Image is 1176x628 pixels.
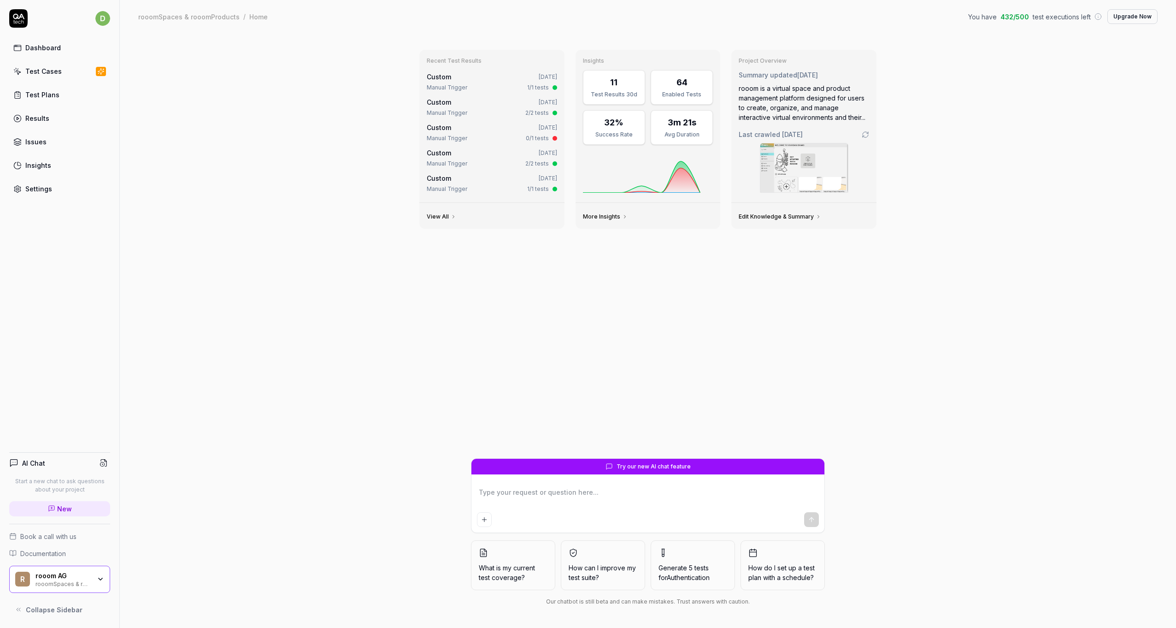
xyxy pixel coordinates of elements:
[9,566,110,593] button: rrooom AGrooomSpaces & rooomProducts
[539,99,557,106] time: [DATE]
[471,598,825,606] div: Our chatbot is still beta and can make mistakes. Trust answers with caution.
[57,504,72,514] span: New
[35,580,91,587] div: rooomSpaces & rooomProducts
[9,109,110,127] a: Results
[527,83,549,92] div: 1/1 tests
[9,532,110,541] a: Book a call with us
[9,86,110,104] a: Test Plans
[427,98,451,106] span: Custom
[138,12,240,21] div: rooomSpaces & rooomProducts
[427,174,451,182] span: Custom
[9,477,110,494] p: Start a new chat to ask questions about your project
[25,66,62,76] div: Test Cases
[243,12,246,21] div: /
[668,116,696,129] div: 3m 21s
[9,600,110,619] button: Collapse Sidebar
[25,137,47,147] div: Issues
[9,62,110,80] a: Test Cases
[739,130,803,139] span: Last crawled
[477,512,492,527] button: Add attachment
[22,458,45,468] h4: AI Chat
[604,116,623,129] div: 32%
[427,109,467,117] div: Manual Trigger
[479,563,547,582] span: What is my current test coverage?
[427,73,451,81] span: Custom
[427,160,467,168] div: Manual Trigger
[539,124,557,131] time: [DATE]
[539,149,557,156] time: [DATE]
[471,540,555,590] button: What is my current test coverage?
[25,184,52,194] div: Settings
[968,12,997,22] span: You have
[427,149,451,157] span: Custom
[1033,12,1091,22] span: test executions left
[617,462,691,471] span: Try our new AI chat feature
[427,57,557,65] h3: Recent Test Results
[9,156,110,174] a: Insights
[25,43,61,53] div: Dashboard
[569,563,637,582] span: How can I improve my test suite?
[797,71,818,79] time: [DATE]
[1107,9,1158,24] button: Upgrade Now
[425,172,559,195] a: Custom[DATE]Manual Trigger1/1 tests
[249,12,268,21] div: Home
[676,76,688,89] div: 64
[782,130,803,138] time: [DATE]
[9,133,110,151] a: Issues
[539,175,557,182] time: [DATE]
[25,90,59,100] div: Test Plans
[95,9,110,28] button: d
[583,57,713,65] h3: Insights
[15,572,30,587] span: r
[427,124,451,131] span: Custom
[425,95,559,119] a: Custom[DATE]Manual Trigger2/2 tests
[9,501,110,516] a: New
[739,71,797,79] span: Summary updated
[9,39,110,57] a: Dashboard
[427,213,456,220] a: View All
[26,605,82,615] span: Collapse Sidebar
[748,563,817,582] span: How do I set up a test plan with a schedule?
[739,213,821,220] a: Edit Knowledge & Summary
[862,131,869,138] a: Go to crawling settings
[589,90,639,99] div: Test Results 30d
[425,146,559,170] a: Custom[DATE]Manual Trigger2/2 tests
[1000,12,1029,22] span: 432 / 500
[657,90,707,99] div: Enabled Tests
[526,134,549,142] div: 0/1 tests
[20,532,76,541] span: Book a call with us
[25,113,49,123] div: Results
[25,160,51,170] div: Insights
[9,180,110,198] a: Settings
[525,160,549,168] div: 2/2 tests
[539,73,557,80] time: [DATE]
[425,121,559,144] a: Custom[DATE]Manual Trigger0/1 tests
[427,134,467,142] div: Manual Trigger
[425,70,559,94] a: Custom[DATE]Manual Trigger1/1 tests
[589,130,639,139] div: Success Rate
[561,540,645,590] button: How can I improve my test suite?
[659,564,710,581] span: Generate 5 tests for Authentication
[427,185,467,193] div: Manual Trigger
[739,57,869,65] h3: Project Overview
[20,549,66,558] span: Documentation
[741,540,825,590] button: How do I set up a test plan with a schedule?
[427,83,467,92] div: Manual Trigger
[583,213,628,220] a: More Insights
[527,185,549,193] div: 1/1 tests
[651,540,735,590] button: Generate 5 tests forAuthentication
[95,11,110,26] span: d
[9,549,110,558] a: Documentation
[657,130,707,139] div: Avg Duration
[739,83,869,122] div: rooom is a virtual space and product management platform designed for users to create, organize, ...
[610,76,617,89] div: 11
[35,572,91,580] div: rooom AG
[760,143,848,192] img: Screenshot
[525,109,549,117] div: 2/2 tests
